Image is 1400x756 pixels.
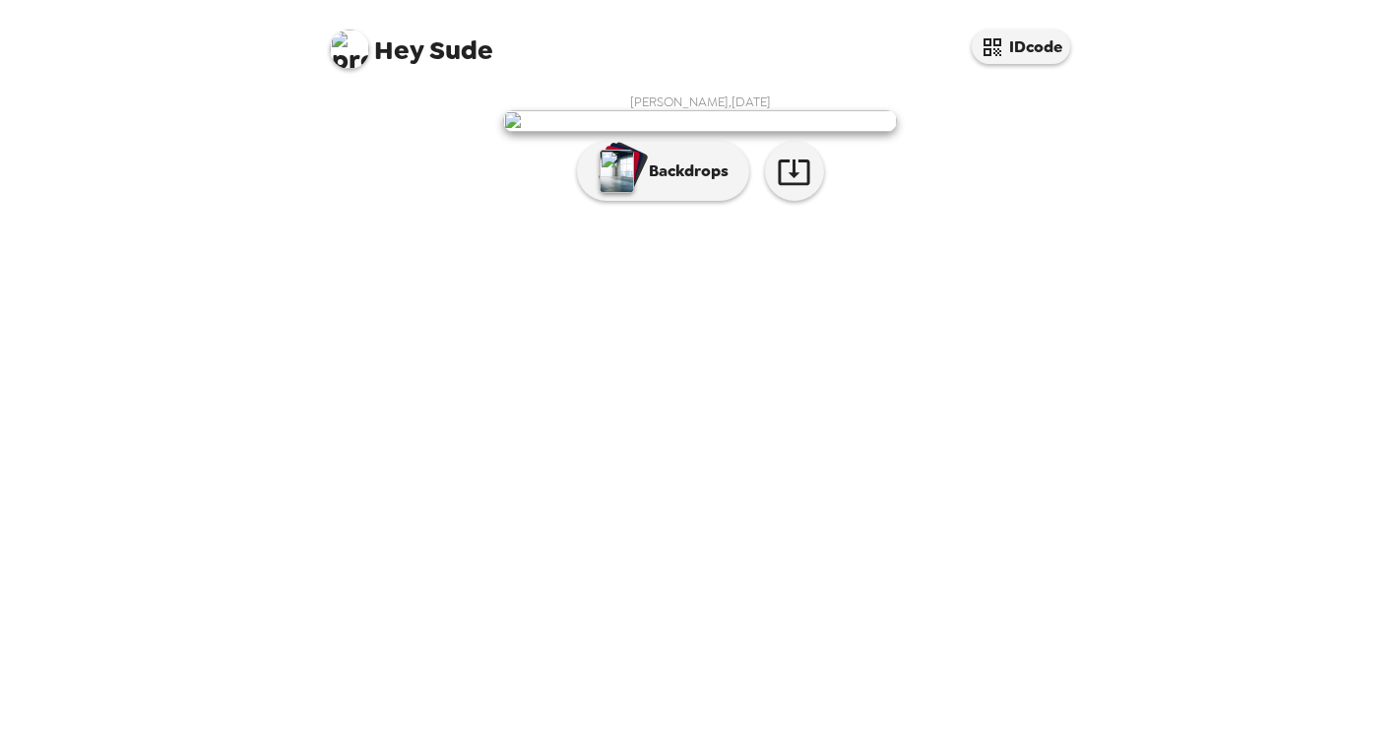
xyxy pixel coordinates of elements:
[330,30,369,69] img: profile pic
[577,142,749,201] button: Backdrops
[374,32,423,68] span: Hey
[503,110,897,132] img: user
[330,20,493,64] span: Sude
[972,30,1070,64] button: IDcode
[639,159,729,183] p: Backdrops
[630,94,771,110] span: [PERSON_NAME] , [DATE]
